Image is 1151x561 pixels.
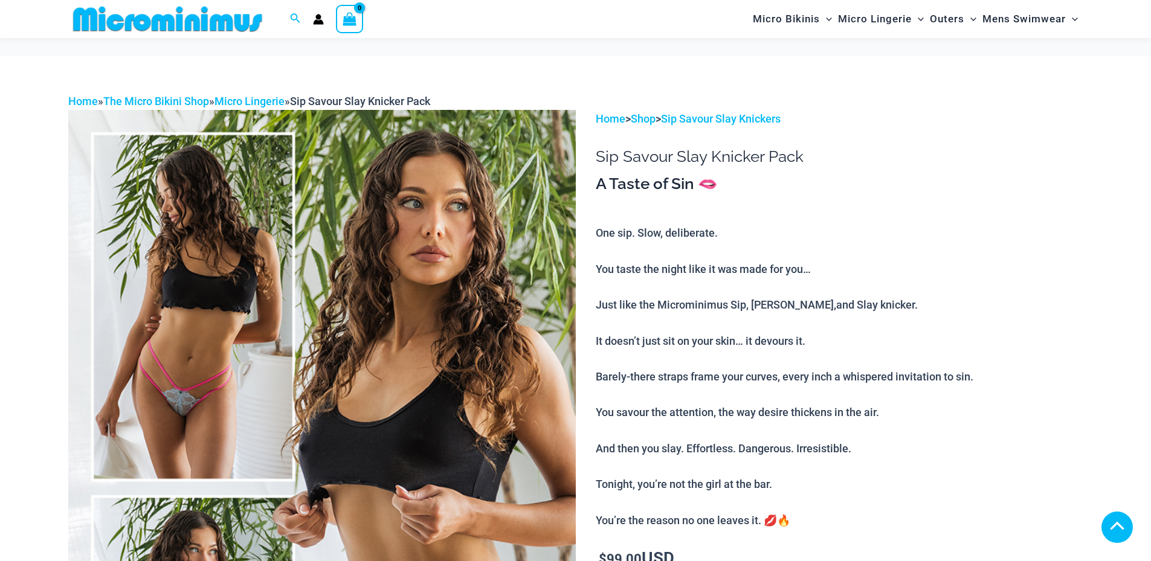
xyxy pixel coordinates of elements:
[930,4,964,34] span: Outers
[979,4,1081,34] a: Mens SwimwearMenu ToggleMenu Toggle
[982,4,1066,34] span: Mens Swimwear
[750,4,835,34] a: Micro BikinisMenu ToggleMenu Toggle
[631,112,656,125] a: Shop
[596,224,1083,529] p: One sip. Slow, deliberate. You taste the night like it was made for you… Just like the Microminim...
[748,2,1083,36] nav: Site Navigation
[596,110,1083,128] p: > >
[68,95,430,107] span: » » »
[753,4,820,34] span: Micro Bikinis
[838,4,912,34] span: Micro Lingerie
[313,14,324,25] a: Account icon link
[927,4,979,34] a: OutersMenu ToggleMenu Toggle
[835,4,927,34] a: Micro LingerieMenu ToggleMenu Toggle
[596,174,1083,194] h3: A Taste of Sin 🫦
[964,4,976,34] span: Menu Toggle
[103,95,209,107] a: The Micro Bikini Shop
[596,112,625,125] a: Home
[1066,4,1078,34] span: Menu Toggle
[214,95,285,107] a: Micro Lingerie
[661,112,781,125] a: Sip Savour Slay Knickers
[336,5,364,33] a: View Shopping Cart, empty
[912,4,924,34] span: Menu Toggle
[290,11,301,27] a: Search icon link
[68,5,267,33] img: MM SHOP LOGO FLAT
[68,95,98,107] a: Home
[290,95,430,107] span: Sip Savour Slay Knicker Pack
[596,147,1083,166] h1: Sip Savour Slay Knicker Pack
[820,4,832,34] span: Menu Toggle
